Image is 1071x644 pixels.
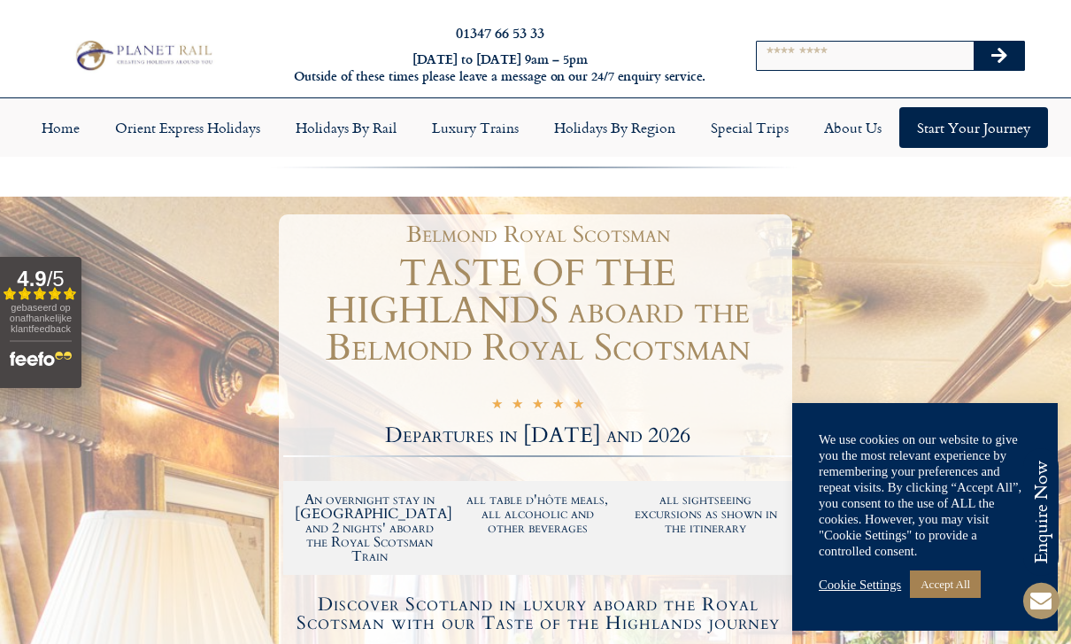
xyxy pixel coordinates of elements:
[283,425,792,446] h2: Departures in [DATE] and 2026
[491,398,503,415] i: ☆
[295,493,445,563] h2: An overnight stay in [GEOGRAPHIC_DATA] and 2 nights' aboard the Royal Scotsman Train
[806,107,899,148] a: About Us
[573,398,584,415] i: ☆
[283,255,792,367] h1: TASTE OF THE HIGHLANDS aboard the Belmond Royal Scotsman
[536,107,693,148] a: Holidays by Region
[899,107,1048,148] a: Start your Journey
[819,431,1031,559] div: We use cookies on our website to give you the most relevant experience by remembering your prefer...
[512,398,523,415] i: ☆
[24,107,97,148] a: Home
[286,595,790,632] h4: Discover Scotland in luxury aboard the Royal Scotsman with our Taste of the Highlands journey
[532,398,543,415] i: ☆
[974,42,1025,70] button: Search
[910,570,981,598] a: Accept All
[97,107,278,148] a: Orient Express Holidays
[491,396,584,415] div: 5/5
[463,493,613,535] h2: all table d'hôte meals, all alcoholic and other beverages
[278,107,414,148] a: Holidays by Rail
[290,51,710,84] h6: [DATE] to [DATE] 9am – 5pm Outside of these times please leave a message on our 24/7 enquiry serv...
[292,223,783,246] h1: Belmond Royal Scotsman
[819,577,901,593] a: Cookie Settings
[9,107,1062,148] nav: Menu
[70,37,216,73] img: Planet Rail Train Holidays Logo
[414,107,536,148] a: Luxury Trains
[456,22,544,43] a: 01347 66 53 33
[630,493,781,535] h2: all sightseeing excursions as shown in the itinerary
[552,398,564,415] i: ☆
[693,107,806,148] a: Special Trips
